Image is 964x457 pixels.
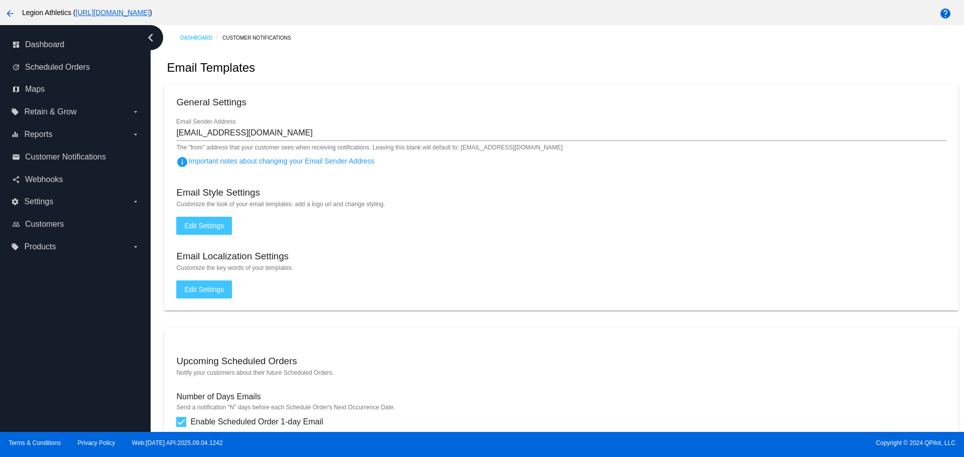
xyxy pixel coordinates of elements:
[12,216,140,232] a: people_outline Customers
[176,264,946,271] mat-hint: Customize the key words of your templates.
[176,392,261,401] h4: Number of Days Emails
[12,41,20,49] i: dashboard
[176,356,297,367] h3: Upcoming Scheduled Orders
[176,201,946,208] mat-hint: Customize the look of your email templates: add a logo url and change styling.
[12,149,140,165] a: email Customer Notifications
[176,404,946,411] mat-hint: Send a notification "N" days before each Schedule Order's Next Occurrence Date.
[12,176,20,184] i: share
[11,198,19,206] i: settings
[24,197,53,206] span: Settings
[11,243,19,251] i: local_offer
[190,416,323,428] span: Enable Scheduled Order 1-day Email
[12,59,140,75] a: update Scheduled Orders
[22,9,152,17] span: Legion Athletics ( )
[176,251,289,262] h3: Email Localization Settings
[12,153,20,161] i: email
[143,30,159,46] i: chevron_left
[176,157,374,165] span: Important notes about changing your Email Sender Address
[222,30,300,46] a: Customer Notifications
[11,108,19,116] i: local_offer
[78,439,115,446] a: Privacy Policy
[9,439,61,446] a: Terms & Conditions
[491,439,955,446] span: Copyright © 2024 QPilot, LLC
[24,130,52,139] span: Reports
[24,242,56,251] span: Products
[167,61,255,75] h2: Email Templates
[184,222,224,230] span: Edit Settings
[25,85,45,94] span: Maps
[25,40,64,49] span: Dashboard
[180,30,222,46] a: Dashboard
[184,285,224,293] span: Edit Settings
[132,243,140,251] i: arrow_drop_down
[176,187,260,198] h3: Email Style Settings
[4,8,16,20] mat-icon: arrow_back
[132,439,223,446] a: Web:[DATE] API:2025.09.04.1242
[176,144,563,151] mat-hint: The "from" address that your customer sees when receiving notifications. Leaving this blank will ...
[12,85,20,93] i: map
[12,37,140,53] a: dashboard Dashboard
[132,108,140,116] i: arrow_drop_down
[25,63,90,72] span: Scheduled Orders
[939,8,951,20] mat-icon: help
[176,128,946,137] input: Email Sender Address
[12,172,140,188] a: share Webhooks
[176,156,188,168] mat-icon: info
[25,175,63,184] span: Webhooks
[12,63,20,71] i: update
[176,280,232,298] button: Edit Settings
[25,220,64,229] span: Customers
[176,217,232,235] button: Edit Settings
[11,130,19,138] i: equalizer
[176,97,246,108] h3: General Settings
[132,198,140,206] i: arrow_drop_down
[12,81,140,97] a: map Maps
[176,151,196,171] button: Important notes about changing your Email Sender Address
[25,153,106,162] span: Customer Notifications
[24,107,76,116] span: Retain & Grow
[76,9,150,17] a: [URL][DOMAIN_NAME]
[176,369,946,376] mat-hint: Notify your customers about their future Scheduled Orders.
[12,220,20,228] i: people_outline
[132,130,140,138] i: arrow_drop_down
